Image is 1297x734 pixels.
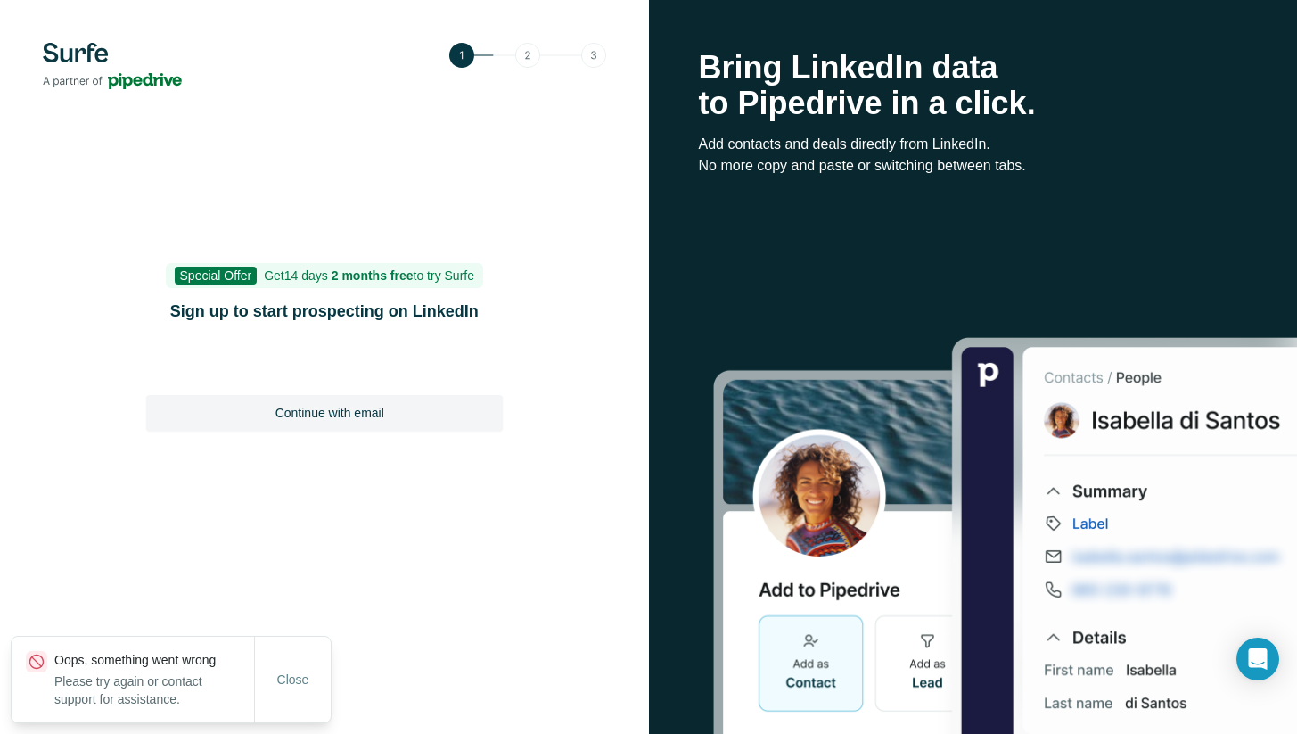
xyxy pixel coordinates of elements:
[449,43,606,68] img: Step 1
[699,50,1248,121] h1: Bring LinkedIn data to Pipedrive in a click.
[713,336,1297,734] img: Surfe Stock Photo - Selling good vibes
[43,43,182,89] img: Surfe's logo
[277,671,309,689] span: Close
[699,155,1248,177] p: No more copy and paste or switching between tabs.
[275,404,384,422] span: Continue with email
[137,347,512,386] iframe: Sign in with Google Button
[265,664,322,696] button: Close
[332,268,414,283] b: 2 months free
[146,299,503,324] h1: Sign up to start prospecting on LinkedIn
[699,134,1248,155] p: Add contacts and deals directly from LinkedIn.
[54,672,254,708] p: Please try again or contact support for assistance.
[1236,638,1279,680] div: Open Intercom Messenger
[175,267,258,285] span: Special Offer
[264,268,474,283] span: Get to try Surfe
[54,651,254,669] p: Oops, something went wrong
[284,268,328,283] s: 14 days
